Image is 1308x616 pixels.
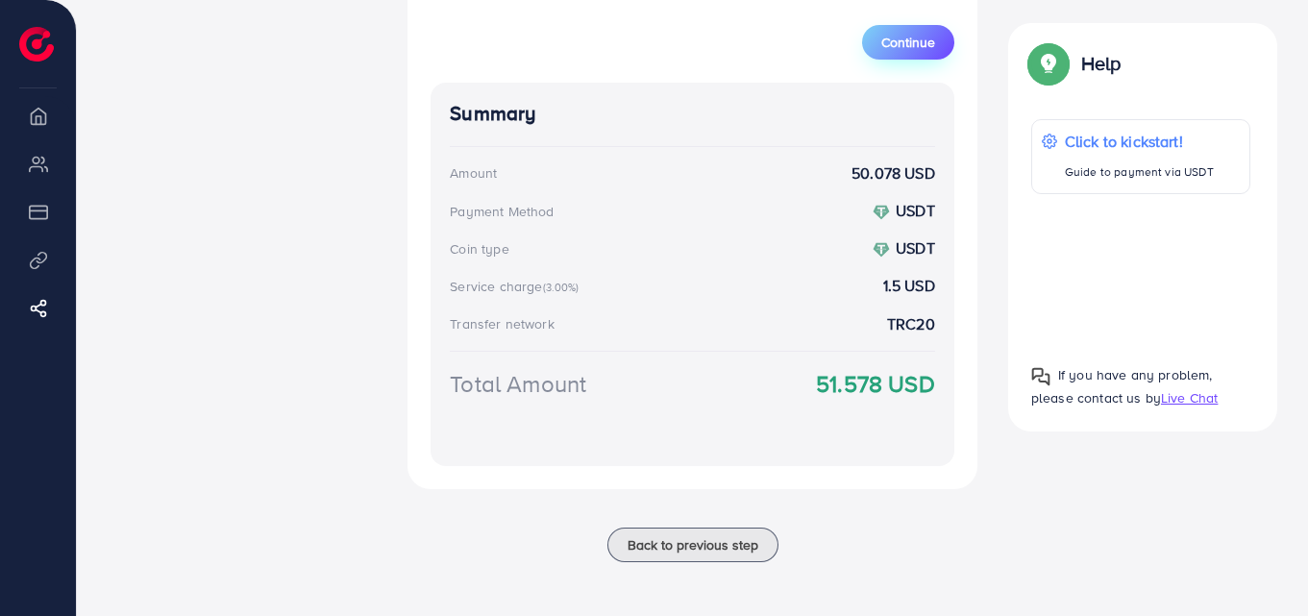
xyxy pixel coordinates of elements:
[1065,160,1214,184] p: Guide to payment via USDT
[896,200,935,221] strong: USDT
[1161,388,1218,407] span: Live Chat
[450,102,935,126] h4: Summary
[450,239,508,259] div: Coin type
[1226,530,1294,602] iframe: Chat
[881,33,935,52] span: Continue
[887,313,935,335] strong: TRC20
[543,280,580,295] small: (3.00%)
[450,367,586,401] div: Total Amount
[450,314,555,333] div: Transfer network
[19,27,54,62] img: logo
[607,528,778,562] button: Back to previous step
[1031,367,1050,386] img: Popup guide
[873,241,890,259] img: coin
[1065,130,1214,153] p: Click to kickstart!
[1031,365,1213,407] span: If you have any problem, please contact us by
[862,25,954,60] button: Continue
[816,367,935,401] strong: 51.578 USD
[450,202,554,221] div: Payment Method
[883,275,935,297] strong: 1.5 USD
[450,277,584,296] div: Service charge
[851,162,935,185] strong: 50.078 USD
[896,237,935,259] strong: USDT
[1081,52,1122,75] p: Help
[450,163,497,183] div: Amount
[628,535,758,554] span: Back to previous step
[873,204,890,221] img: coin
[1031,46,1066,81] img: Popup guide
